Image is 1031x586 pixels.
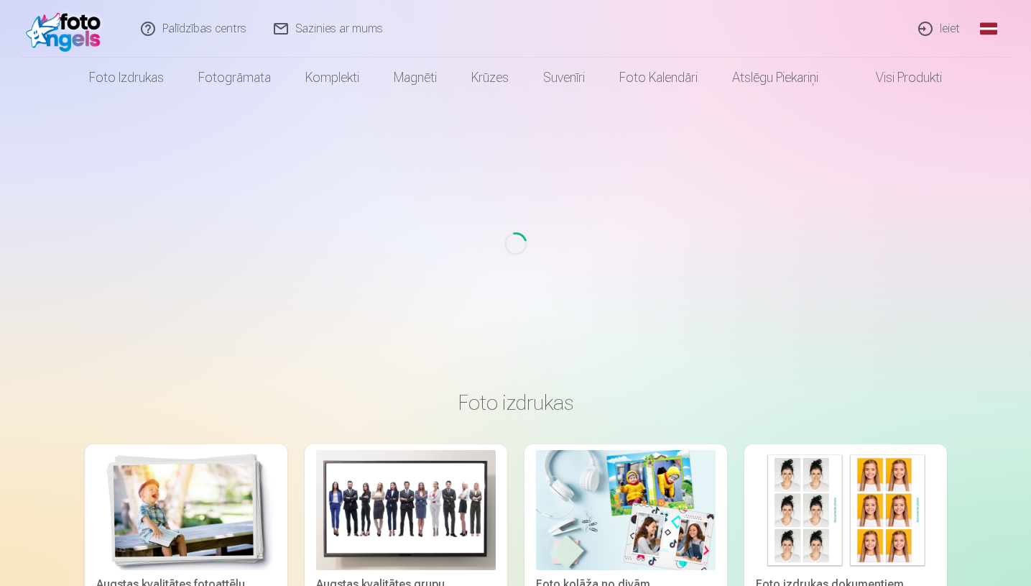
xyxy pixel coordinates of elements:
a: Fotogrāmata [181,58,288,98]
a: Krūzes [454,58,526,98]
a: Magnēti [376,58,454,98]
img: Augstas kvalitātes fotoattēlu izdrukas [96,450,276,570]
a: Suvenīri [526,58,602,98]
img: Augstas kvalitātes grupu fotoattēlu izdrukas [316,450,496,570]
h3: Foto izdrukas [96,390,935,416]
img: Foto kolāža no divām fotogrāfijām [536,450,716,570]
a: Foto kalendāri [602,58,715,98]
a: Komplekti [288,58,376,98]
a: Atslēgu piekariņi [715,58,836,98]
a: Visi produkti [836,58,959,98]
a: Foto izdrukas [72,58,181,98]
img: Foto izdrukas dokumentiem [756,450,935,570]
img: /fa1 [26,6,108,52]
